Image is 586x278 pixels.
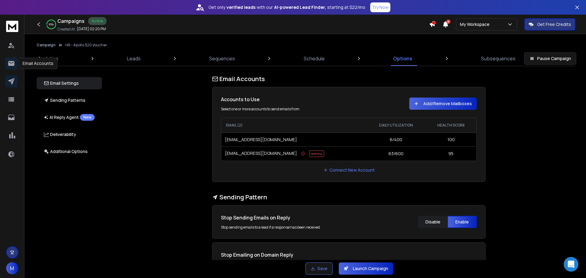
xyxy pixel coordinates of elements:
img: logo [6,21,18,32]
p: Analytics [38,55,58,62]
button: Pause Campaign [524,52,576,65]
p: Sequences [209,55,235,62]
h1: Campaigns [57,17,85,25]
p: HR - Apollo $20 Voucher [65,43,107,48]
div: Open Intercom Messenger [564,257,578,272]
a: Schedule [300,51,328,66]
button: M [6,262,18,274]
p: [DATE] 02:20 PM [77,27,106,31]
p: Email Settings [44,80,79,86]
p: Subsequences [481,55,515,62]
p: Created At: [57,27,76,32]
a: Leads [123,51,144,66]
a: Options [389,51,416,66]
p: Leads [127,55,141,62]
a: Analytics [34,51,62,66]
p: Options [393,55,412,62]
span: 6 [446,20,450,24]
p: Schedule [304,55,325,62]
button: Get Free Credits [524,18,575,30]
strong: verified leads [226,4,255,10]
button: Email Settings [37,77,102,89]
p: My Workspace [460,21,492,27]
a: Subsequences [477,51,519,66]
a: Sequences [205,51,239,66]
strong: AI-powered Lead Finder, [274,4,326,10]
button: Try Now [370,2,390,12]
p: 95 % [49,23,54,26]
div: Active [88,17,107,25]
h1: Email Accounts [212,75,486,83]
div: Email Accounts [19,58,57,69]
p: Get only with our starting at $22/mo [208,4,365,10]
p: Get Free Credits [537,21,571,27]
button: Campaign [37,43,56,48]
p: Try Now [372,4,389,10]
